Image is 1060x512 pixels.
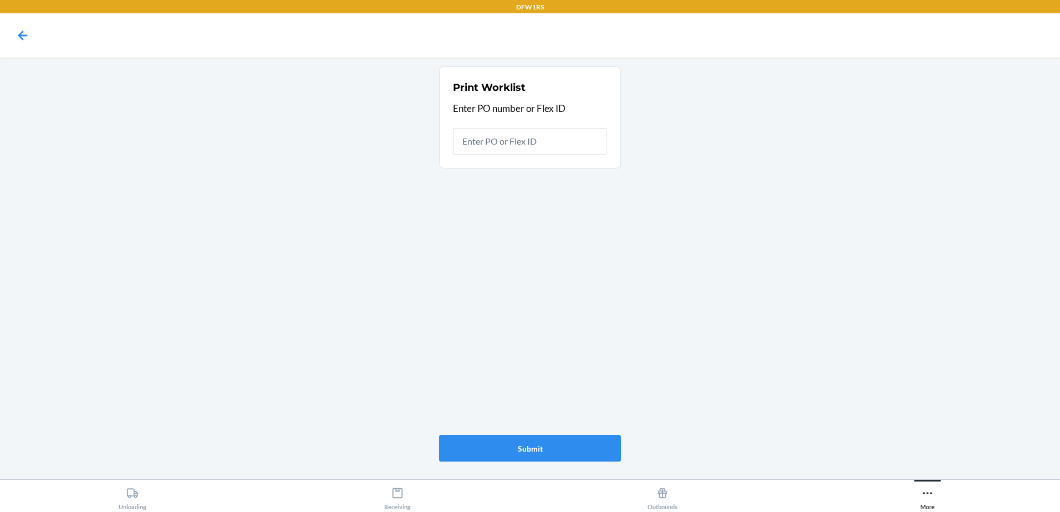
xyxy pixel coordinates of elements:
button: Receiving [265,480,530,510]
div: Outbounds [648,483,677,510]
input: Enter PO or Flex ID [453,128,607,155]
p: Enter PO number or Flex ID [453,101,607,116]
div: Unloading [119,483,146,510]
div: Receiving [384,483,411,510]
h2: Print Worklist [453,80,526,95]
button: More [795,480,1060,510]
button: Outbounds [530,480,795,510]
div: More [920,483,935,510]
button: Submit [439,435,621,462]
p: DFW1RS [516,2,544,12]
